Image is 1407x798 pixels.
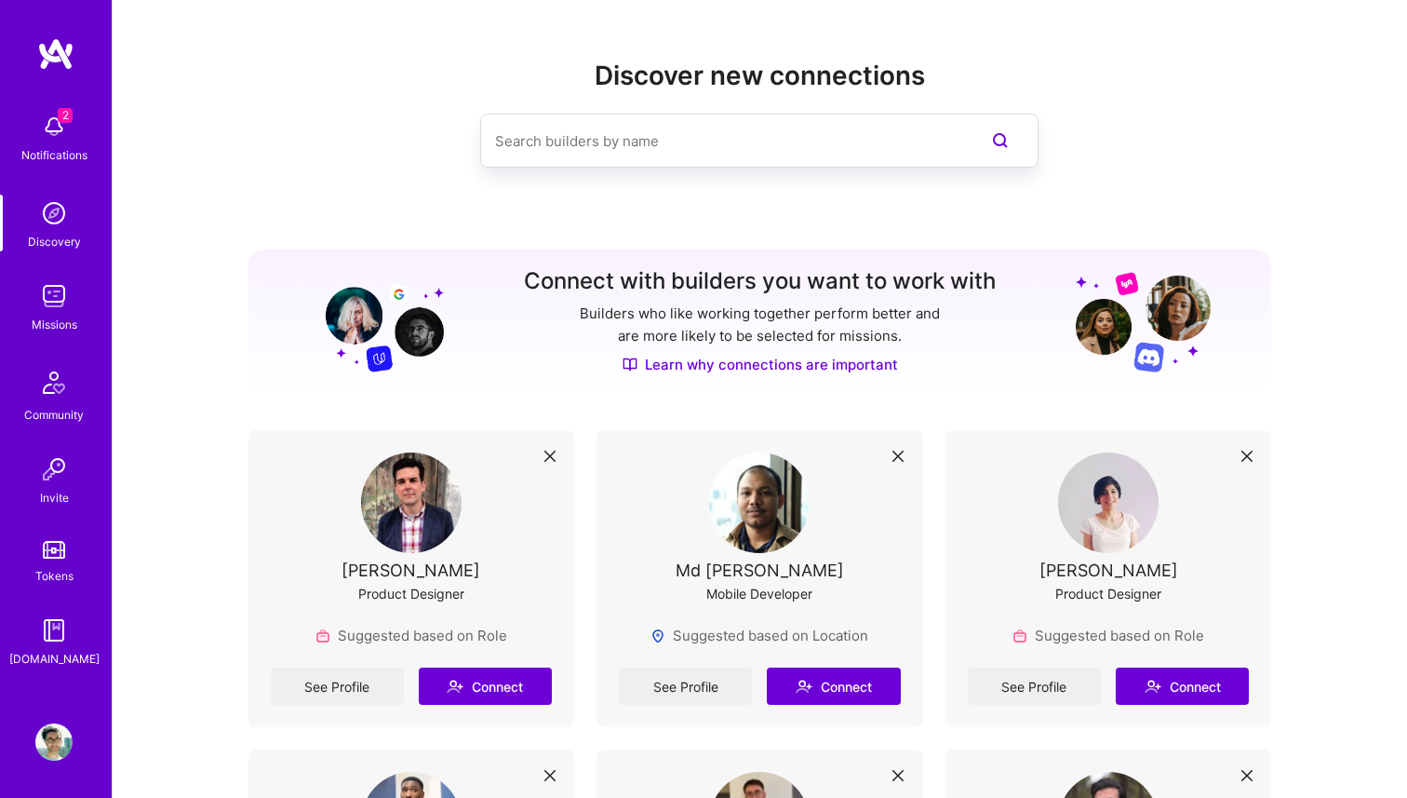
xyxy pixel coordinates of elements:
a: See Profile [271,668,404,705]
img: User Avatar [361,453,462,553]
i: icon Close [892,451,904,462]
i: icon Close [892,770,904,781]
div: Notifications [21,145,87,165]
p: Builders who like working together perform better and are more likely to be selected for missions. [576,303,944,347]
img: Grow your network [309,270,444,372]
div: [DOMAIN_NAME] [9,649,100,669]
div: Invite [40,488,69,507]
img: teamwork [35,277,73,315]
div: Product Designer [358,584,464,603]
div: Suggested based on Role [315,626,507,645]
button: Connect [419,668,552,705]
img: logo [37,37,74,71]
h3: Connect with builders you want to work with [524,268,996,295]
a: Learn why connections are important [623,355,898,374]
img: Locations icon [650,629,665,643]
i: icon Close [544,770,556,781]
img: bell [35,108,73,145]
div: Discovery [28,232,81,251]
input: Search builders by name [495,117,949,165]
div: [PERSON_NAME] [342,561,480,580]
img: tokens [43,541,65,559]
i: icon SearchPurple [989,129,1012,152]
h2: Discover new connections [248,61,1272,91]
img: User Avatar [1058,453,1159,553]
i: icon Connect [1145,678,1161,695]
div: Missions [32,315,77,334]
img: Grow your network [1076,271,1211,372]
i: icon Connect [796,678,812,695]
img: discovery [35,195,73,232]
div: Product Designer [1055,584,1161,603]
div: Suggested based on Role [1012,626,1204,645]
div: Mobile Developer [706,584,812,603]
img: Role icon [315,629,330,643]
img: Invite [35,451,73,488]
div: [PERSON_NAME] [1039,561,1178,580]
img: Community [32,360,76,405]
button: Connect [767,668,900,705]
i: icon Connect [447,678,463,695]
button: Connect [1116,668,1249,705]
div: Suggested based on Location [650,626,868,645]
i: icon Close [1241,451,1253,462]
i: icon Close [1241,770,1253,781]
i: icon Close [544,451,556,462]
a: See Profile [968,668,1101,705]
div: Tokens [35,566,74,586]
img: Discover [623,357,637,372]
span: 2 [58,108,73,123]
a: See Profile [619,668,752,705]
img: User Avatar [35,724,73,761]
img: guide book [35,612,73,649]
div: Community [24,405,84,425]
div: Md [PERSON_NAME] [676,561,844,580]
img: User Avatar [709,453,810,553]
img: Role icon [1012,629,1027,643]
